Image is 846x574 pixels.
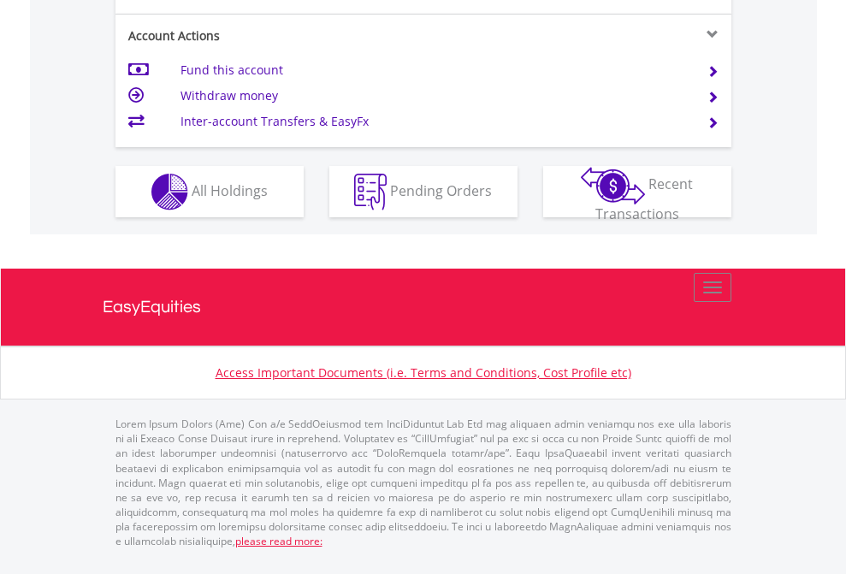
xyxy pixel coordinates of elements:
[235,534,322,548] a: please read more:
[329,166,518,217] button: Pending Orders
[180,83,686,109] td: Withdraw money
[103,269,744,346] a: EasyEquities
[354,174,387,210] img: pending_instructions-wht.png
[581,167,645,204] img: transactions-zar-wht.png
[151,174,188,210] img: holdings-wht.png
[180,109,686,134] td: Inter-account Transfers & EasyFx
[115,166,304,217] button: All Holdings
[180,57,686,83] td: Fund this account
[543,166,731,217] button: Recent Transactions
[192,180,268,199] span: All Holdings
[115,27,423,44] div: Account Actions
[390,180,492,199] span: Pending Orders
[115,417,731,548] p: Lorem Ipsum Dolors (Ame) Con a/e SeddOeiusmod tem InciDiduntut Lab Etd mag aliquaen admin veniamq...
[216,364,631,381] a: Access Important Documents (i.e. Terms and Conditions, Cost Profile etc)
